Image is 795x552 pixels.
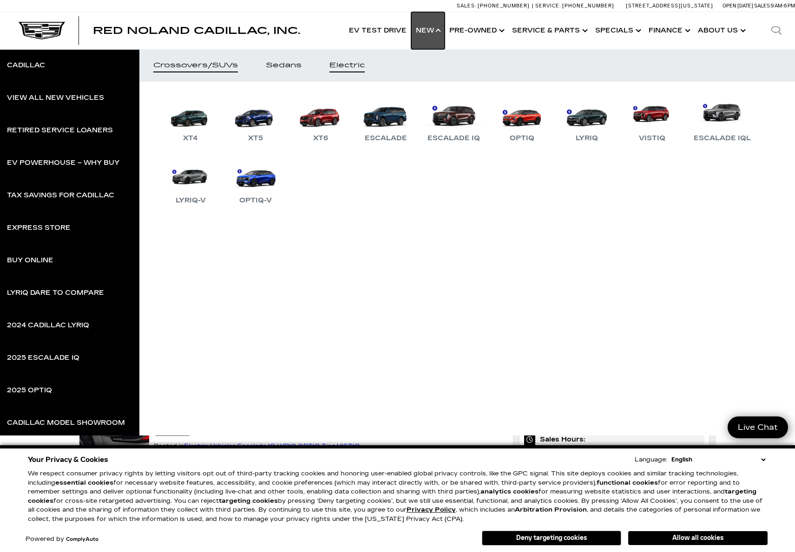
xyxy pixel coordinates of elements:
select: Language Select [669,455,768,464]
a: LYRIQ [559,96,615,144]
div: 2025 OPTIQ [7,387,52,394]
a: Crossovers/SUVs [139,49,252,82]
div: 2024 Cadillac LYRIQ [7,322,89,329]
a: Escalade [358,96,414,144]
div: Escalade IQ [423,133,485,144]
strong: targeting cookies [28,488,756,505]
button: Allow all cookies [628,531,768,545]
a: Sedans [252,49,315,82]
div: LYRIQ-V [171,195,210,206]
div: LYRIQ [571,133,603,144]
a: LYRIQ-V [163,158,218,206]
button: Deny targeting cookies [482,531,621,546]
div: Cadillac Model Showroom [7,420,125,426]
span: Sales: [457,3,476,9]
a: OPTIQ [494,96,550,144]
a: Red Noland Cadillac, Inc. [93,26,300,35]
a: Electric Vehicles [184,442,236,450]
a: Pre-Owned [445,12,507,49]
div: XT4 [178,133,203,144]
a: Live Chat [728,416,788,438]
a: VISTIQ [624,96,680,144]
strong: analytics cookies [480,488,539,495]
span: Service: [535,3,561,9]
a: LYRIQ [277,442,296,450]
span: Your Privacy & Cookies [28,453,108,466]
div: Escalade IQL [689,133,756,144]
a: XT4 [163,96,218,144]
a: New [411,12,445,49]
a: XT6 [293,96,348,144]
div: OPTIQ [505,133,539,144]
a: Electric [315,49,379,82]
span: Live Chat [733,422,782,433]
div: Tax Savings for Cadillac [7,192,114,199]
strong: essential cookies [55,479,113,487]
img: Cadillac Dark Logo with Cadillac White Text [19,22,65,39]
a: Escalade IQ [237,442,276,450]
strong: functional cookies [597,479,658,487]
u: Privacy Policy [407,506,456,513]
div: OPTIQ-V [235,195,276,206]
div: Electric [329,62,365,69]
span: Sales: [754,3,771,9]
a: Escalade IQL [689,96,756,144]
div: Crossovers/SUVs [153,62,238,69]
a: ComplyAuto [66,537,99,542]
a: EV Test Drive [344,12,411,49]
p: We respect consumer privacy rights by letting visitors opt out of third-party tracking cookies an... [28,469,768,524]
a: Finance [644,12,693,49]
span: Sales Hours: [524,434,705,445]
div: Search [758,12,795,49]
span: 9 AM-6 PM [771,3,795,9]
a: Service: [PHONE_NUMBER] [532,3,617,8]
div: View All New Vehicles [7,95,104,101]
strong: targeting cookies [219,497,278,505]
div: 2025 Escalade IQ [7,355,79,361]
a: Service & Parts [507,12,591,49]
a: [STREET_ADDRESS][US_STATE] [626,3,713,9]
div: LYRIQ Dare to Compare [7,290,104,296]
div: Buy Online [7,257,53,264]
span: Open [DATE] [723,3,753,9]
a: About Us [693,12,749,49]
div: Retired Service Loaners [7,127,113,134]
span: Red Noland Cadillac, Inc. [93,25,300,36]
a: VISTIQ [337,442,360,450]
a: OPTIQ [298,442,320,450]
span: [PHONE_NUMBER] [562,3,614,9]
div: EV Powerhouse – Why Buy [7,160,119,166]
div: XT6 [309,133,333,144]
div: Escalade [360,133,412,144]
div: VISTIQ [634,133,670,144]
span: [PHONE_NUMBER] [478,3,530,9]
a: Sales: [PHONE_NUMBER] [457,3,532,8]
div: Language: [635,457,667,463]
a: OPTIQ-V [228,158,283,206]
div: Express Store [7,225,71,231]
a: Escalade IQ [423,96,485,144]
div: Posted in , , , , , [79,441,499,451]
a: Tips [322,442,335,450]
div: Sedans [266,62,302,69]
div: Cadillac [7,62,45,69]
div: Powered by [26,536,99,542]
a: Specials [591,12,644,49]
a: XT5 [228,96,283,144]
div: XT5 [243,133,268,144]
strong: Arbitration Provision [515,506,587,513]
